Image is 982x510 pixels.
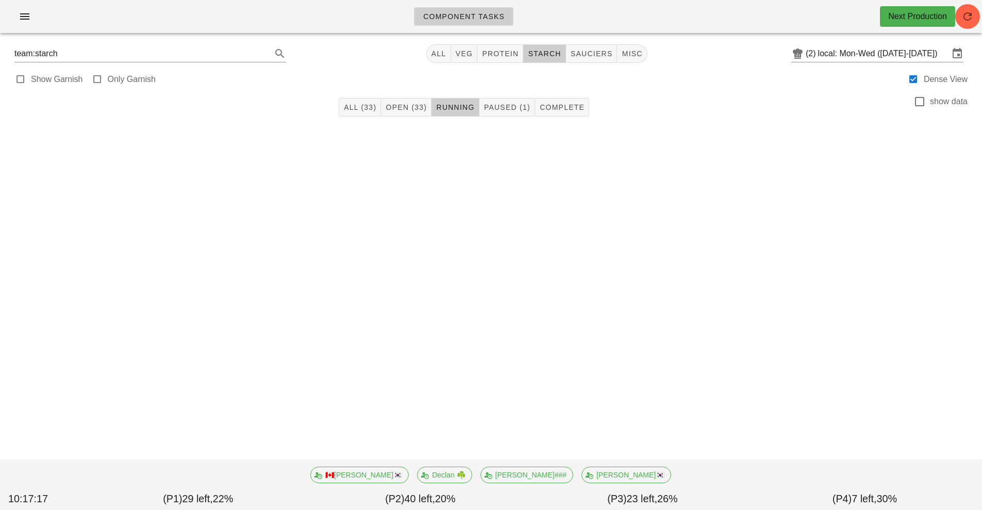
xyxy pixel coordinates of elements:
[527,50,561,58] span: starch
[539,103,585,111] span: Complete
[484,103,530,111] span: Paused (1)
[806,48,818,59] div: (2)
[617,44,647,63] button: misc
[431,50,446,58] span: All
[426,44,451,63] button: All
[455,50,473,58] span: veg
[477,44,523,63] button: protein
[924,74,968,85] label: Dense View
[436,103,474,111] span: Running
[566,44,618,63] button: sauciers
[431,98,479,117] button: Running
[930,96,968,107] label: show data
[381,98,431,117] button: Open (33)
[481,50,519,58] span: protein
[339,98,381,117] button: All (33)
[535,98,589,117] button: Complete
[108,74,156,85] label: Only Garnish
[479,98,535,117] button: Paused (1)
[451,44,478,63] button: veg
[385,103,427,111] span: Open (33)
[570,50,613,58] span: sauciers
[621,50,642,58] span: misc
[31,74,83,85] label: Show Garnish
[888,10,947,23] div: Next Production
[343,103,376,111] span: All (33)
[423,12,505,21] span: Component Tasks
[523,44,565,63] button: starch
[414,7,513,26] a: Component Tasks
